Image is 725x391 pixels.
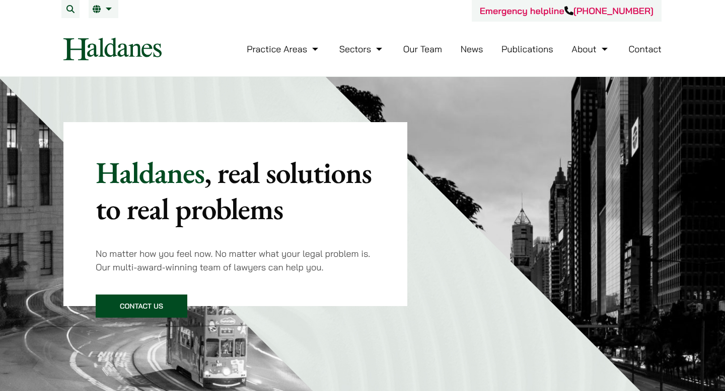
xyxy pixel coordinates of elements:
a: Contact Us [96,295,187,318]
a: Contact [628,43,662,55]
p: Haldanes [96,154,375,227]
a: Practice Areas [247,43,321,55]
p: No matter how you feel now. No matter what your legal problem is. Our multi-award-winning team of... [96,247,375,274]
a: Sectors [339,43,385,55]
a: EN [93,5,114,13]
mark: , real solutions to real problems [96,153,372,228]
a: About [571,43,610,55]
img: Logo of Haldanes [63,38,162,60]
a: Publications [501,43,553,55]
a: Our Team [403,43,442,55]
a: Emergency helpline[PHONE_NUMBER] [480,5,654,17]
a: News [461,43,483,55]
